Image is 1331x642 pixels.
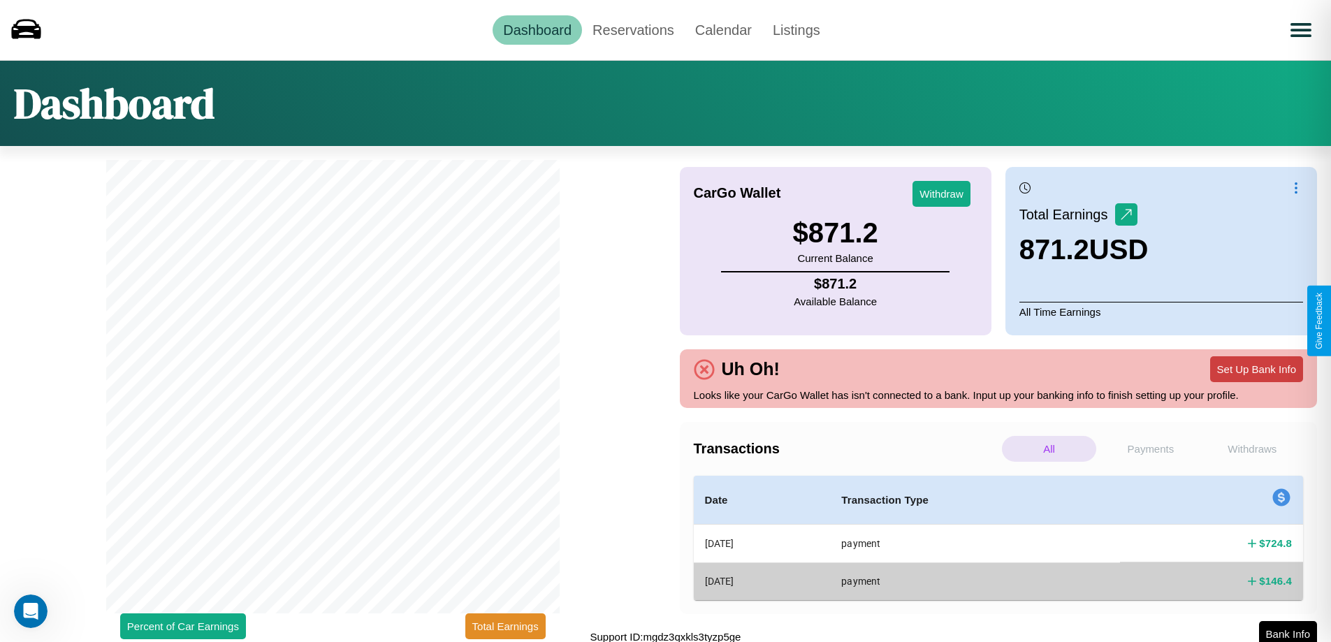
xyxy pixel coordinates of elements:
[694,185,781,201] h4: CarGo Wallet
[14,594,48,628] iframe: Intercom live chat
[1281,10,1321,50] button: Open menu
[1019,234,1149,265] h3: 871.2 USD
[792,249,878,268] p: Current Balance
[694,525,831,563] th: [DATE]
[1019,202,1115,227] p: Total Earnings
[1314,293,1324,349] div: Give Feedback
[794,292,877,311] p: Available Balance
[694,476,1304,600] table: simple table
[841,492,1109,509] h4: Transaction Type
[694,562,831,599] th: [DATE]
[1002,436,1096,462] p: All
[830,562,1120,599] th: payment
[465,613,546,639] button: Total Earnings
[1205,436,1300,462] p: Withdraws
[1103,436,1198,462] p: Payments
[792,217,878,249] h3: $ 871.2
[685,15,762,45] a: Calendar
[493,15,582,45] a: Dashboard
[1210,356,1303,382] button: Set Up Bank Info
[912,181,970,207] button: Withdraw
[14,75,214,132] h1: Dashboard
[715,359,787,379] h4: Uh Oh!
[694,386,1304,404] p: Looks like your CarGo Wallet has isn't connected to a bank. Input up your banking info to finish ...
[582,15,685,45] a: Reservations
[120,613,246,639] button: Percent of Car Earnings
[794,276,877,292] h4: $ 871.2
[1019,302,1303,321] p: All Time Earnings
[1259,574,1292,588] h4: $ 146.4
[1259,536,1292,550] h4: $ 724.8
[762,15,831,45] a: Listings
[705,492,820,509] h4: Date
[694,441,998,457] h4: Transactions
[830,525,1120,563] th: payment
